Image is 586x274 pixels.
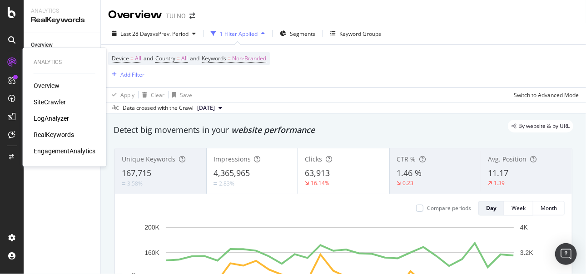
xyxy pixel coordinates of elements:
[123,104,194,112] div: Data crossed with the Crawl
[190,54,199,62] span: and
[504,201,533,215] button: Week
[155,54,175,62] span: Country
[144,224,159,231] text: 200K
[520,224,528,231] text: 4K
[486,204,497,212] div: Day
[120,71,144,78] div: Add Filter
[122,182,125,185] img: Equal
[34,59,95,66] div: Analytics
[130,54,134,62] span: =
[555,243,577,265] div: Open Intercom Messenger
[290,30,315,38] span: Segments
[144,54,153,62] span: and
[169,88,192,102] button: Save
[135,52,141,65] span: All
[181,52,188,65] span: All
[276,26,319,41] button: Segments
[514,91,579,99] div: Switch to Advanced Mode
[402,179,413,187] div: 0.23
[397,167,422,178] span: 1.46 %
[533,201,565,215] button: Month
[166,11,186,20] div: TUI NO
[214,182,217,185] img: Equal
[512,204,526,212] div: Week
[510,88,579,102] button: Switch to Advanced Mode
[127,180,143,187] div: 3.58%
[207,26,268,41] button: 1 Filter Applied
[232,52,266,65] span: Non-Branded
[122,167,151,178] span: 167,715
[108,26,199,41] button: Last 28 DaysvsPrev. Period
[120,91,134,99] div: Apply
[219,180,234,187] div: 2.83%
[31,40,94,50] a: Overview
[108,7,162,23] div: Overview
[508,120,573,132] div: legacy label
[397,155,416,163] span: CTR %
[202,54,226,62] span: Keywords
[478,201,504,215] button: Day
[520,249,533,256] text: 3.2K
[488,155,526,163] span: Avg. Position
[327,26,385,41] button: Keyword Groups
[120,30,153,38] span: Last 28 Days
[122,155,175,163] span: Unique Keywords
[31,40,53,50] div: Overview
[305,167,330,178] span: 63,913
[34,147,95,156] a: EngagementAnalytics
[177,54,180,62] span: =
[31,15,93,25] div: RealKeywords
[180,91,192,99] div: Save
[34,81,60,90] a: Overview
[151,91,164,99] div: Clear
[112,54,129,62] span: Device
[108,88,134,102] button: Apply
[311,179,329,187] div: 16.14%
[34,130,74,139] a: RealKeywords
[488,167,508,178] span: 11.17
[189,13,195,19] div: arrow-right-arrow-left
[427,204,471,212] div: Compare periods
[541,204,557,212] div: Month
[31,7,93,15] div: Analytics
[194,103,226,113] button: [DATE]
[305,155,322,163] span: Clicks
[494,179,505,187] div: 1.39
[144,249,159,256] text: 160K
[339,30,381,38] div: Keyword Groups
[214,167,250,178] span: 4,365,965
[108,69,144,80] button: Add Filter
[139,88,164,102] button: Clear
[197,104,215,112] span: 2025 Aug. 18th
[34,114,69,123] a: LogAnalyzer
[220,30,258,38] div: 1 Filter Applied
[518,123,570,129] span: By website & by URL
[153,30,189,38] span: vs Prev. Period
[214,155,251,163] span: Impressions
[34,98,66,107] a: SiteCrawler
[228,54,231,62] span: =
